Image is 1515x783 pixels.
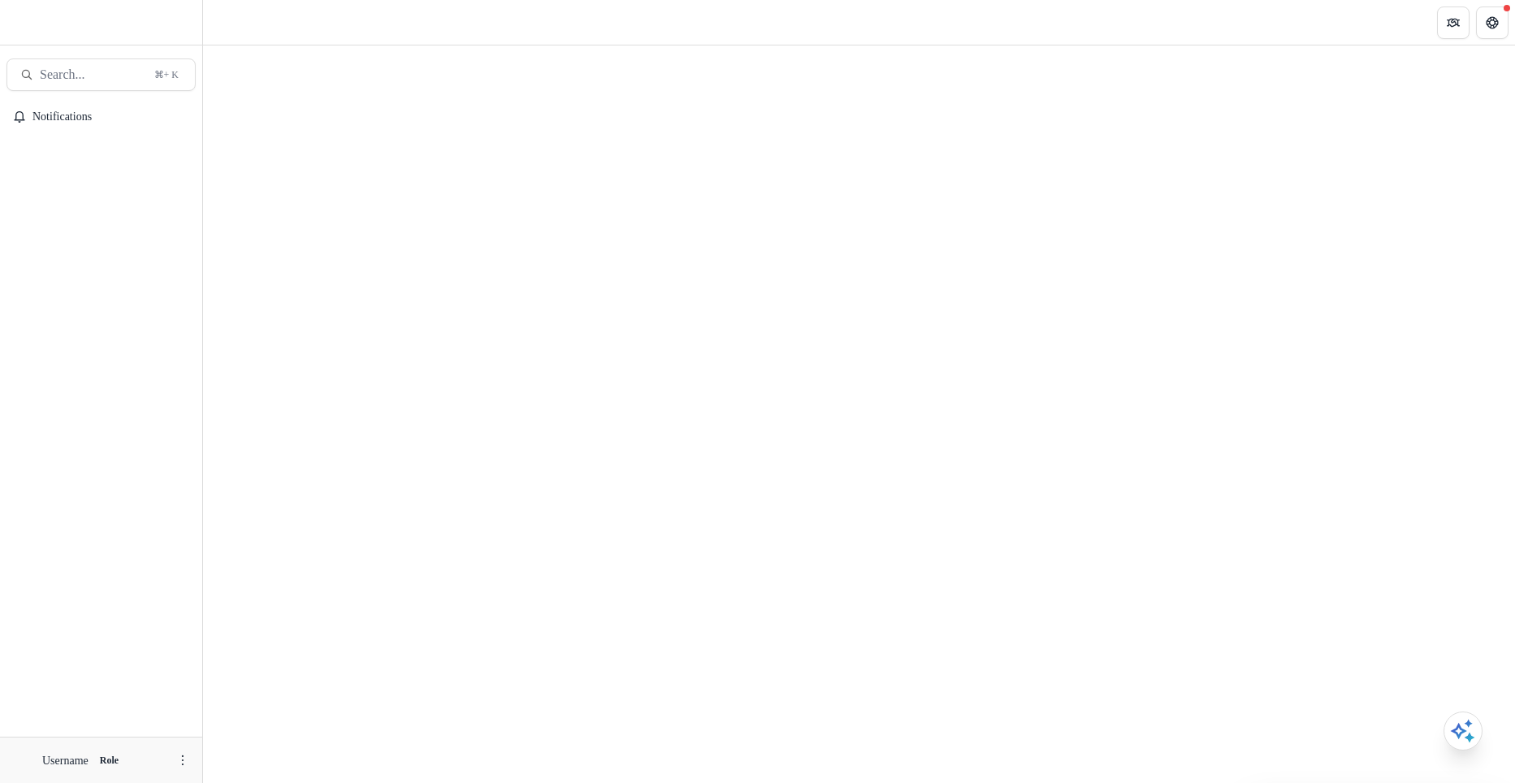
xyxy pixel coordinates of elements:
button: Partners [1437,6,1470,39]
span: Search... [40,67,143,82]
nav: breadcrumb [209,11,278,34]
button: Get Help [1476,6,1509,39]
button: Open AI Assistant [1444,712,1483,751]
span: Notifications [32,110,189,124]
button: More [173,751,192,770]
button: Notifications [6,104,196,130]
p: Username [42,752,100,769]
div: ⌘ + K [149,66,182,84]
p: Role [106,753,138,768]
button: Search... [6,58,196,91]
